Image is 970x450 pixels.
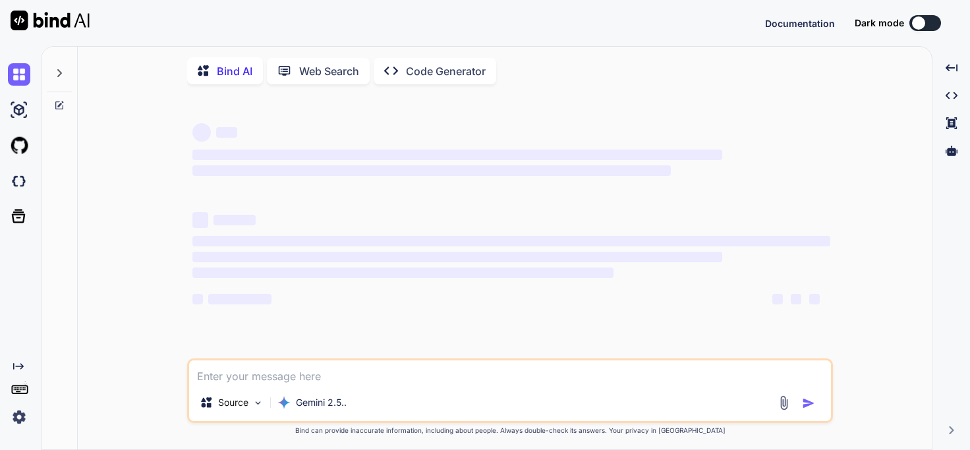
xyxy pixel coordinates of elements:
span: ‌ [192,212,208,228]
span: ‌ [216,127,237,138]
span: ‌ [192,252,722,262]
span: ‌ [772,294,783,304]
span: ‌ [809,294,820,304]
button: Documentation [765,16,835,30]
img: settings [8,406,30,428]
img: Gemini 2.5 Pro [277,396,291,409]
img: darkCloudIdeIcon [8,170,30,192]
span: ‌ [192,150,722,160]
span: Dark mode [855,16,904,30]
img: ai-studio [8,99,30,121]
span: ‌ [192,267,613,278]
span: ‌ [192,123,211,142]
img: githubLight [8,134,30,157]
p: Source [218,396,248,409]
span: ‌ [192,165,671,176]
span: Documentation [765,18,835,29]
span: ‌ [214,215,256,225]
img: Pick Models [252,397,264,408]
span: ‌ [192,236,830,246]
span: ‌ [208,294,271,304]
p: Web Search [299,63,359,79]
p: Bind can provide inaccurate information, including about people. Always double-check its answers.... [187,426,833,436]
p: Code Generator [406,63,486,79]
img: icon [802,397,815,410]
img: Bind AI [11,11,90,30]
img: attachment [776,395,791,410]
span: ‌ [791,294,801,304]
img: chat [8,63,30,86]
span: ‌ [192,294,203,304]
p: Bind AI [217,63,252,79]
p: Gemini 2.5.. [296,396,347,409]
